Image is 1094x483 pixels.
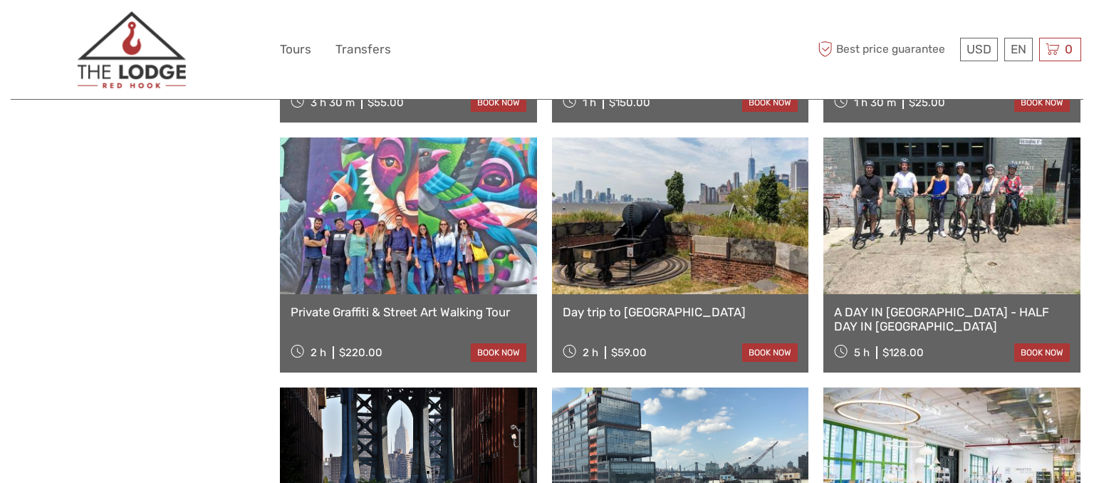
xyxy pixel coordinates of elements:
[471,343,526,362] a: book now
[854,346,870,359] span: 5 h
[967,42,991,56] span: USD
[563,305,798,319] a: Day trip to [GEOGRAPHIC_DATA]
[1014,343,1070,362] a: book now
[583,96,596,109] span: 1 h
[280,39,311,60] a: Tours
[834,305,1070,334] a: A DAY IN [GEOGRAPHIC_DATA] - HALF DAY IN [GEOGRAPHIC_DATA]
[1063,42,1075,56] span: 0
[1004,38,1033,61] div: EN
[1014,93,1070,112] a: book now
[742,93,798,112] a: book now
[20,25,161,36] p: We're away right now. Please check back later!
[609,96,650,109] div: $150.00
[77,11,186,88] img: 3372-446ee131-1f5f-44bb-ab65-b016f9bed1fb_logo_big.png
[471,93,526,112] a: book now
[164,22,181,39] button: Open LiveChat chat widget
[814,38,957,61] span: Best price guarantee
[311,96,355,109] span: 3 h 30 m
[368,96,404,109] div: $55.00
[583,346,598,359] span: 2 h
[909,96,945,109] div: $25.00
[742,343,798,362] a: book now
[291,305,526,319] a: Private Graffiti & Street Art Walking Tour
[339,346,382,359] div: $220.00
[335,39,391,60] a: Transfers
[311,346,326,359] span: 2 h
[611,346,647,359] div: $59.00
[882,346,924,359] div: $128.00
[854,96,896,109] span: 1 h 30 m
